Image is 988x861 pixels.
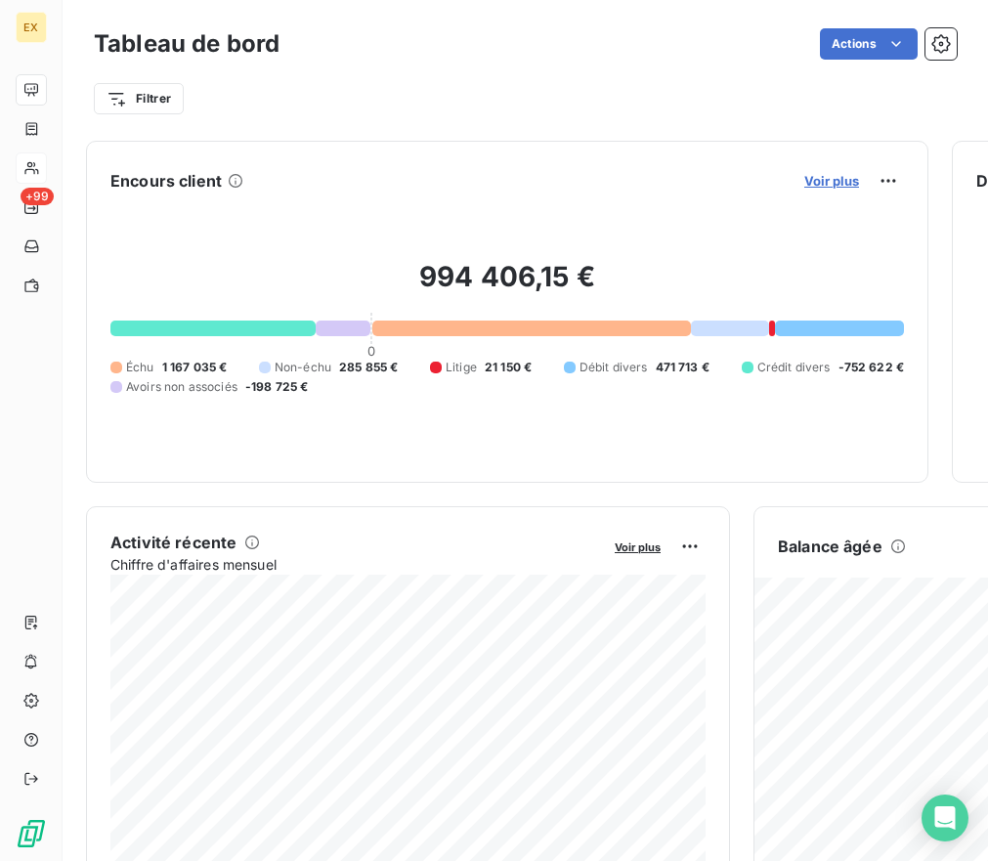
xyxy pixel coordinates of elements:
[110,259,904,314] h2: 994 406,15 €
[245,378,309,396] span: -198 725 €
[126,359,154,376] span: Échu
[94,83,184,114] button: Filtrer
[110,531,236,554] h6: Activité récente
[615,540,661,554] span: Voir plus
[446,359,477,376] span: Litige
[16,12,47,43] div: EX
[778,535,882,558] h6: Balance âgée
[162,359,228,376] span: 1 167 035 €
[110,169,222,193] h6: Encours client
[21,188,54,205] span: +99
[798,172,865,190] button: Voir plus
[126,378,237,396] span: Avoirs non associés
[820,28,918,60] button: Actions
[275,359,331,376] span: Non-échu
[804,173,859,189] span: Voir plus
[367,343,375,359] span: 0
[485,359,532,376] span: 21 150 €
[757,359,831,376] span: Crédit divers
[656,359,709,376] span: 471 713 €
[609,538,666,555] button: Voir plus
[16,818,47,849] img: Logo LeanPay
[922,795,968,841] div: Open Intercom Messenger
[339,359,398,376] span: 285 855 €
[580,359,648,376] span: Débit divers
[110,554,601,575] span: Chiffre d'affaires mensuel
[94,26,279,62] h3: Tableau de bord
[838,359,905,376] span: -752 622 €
